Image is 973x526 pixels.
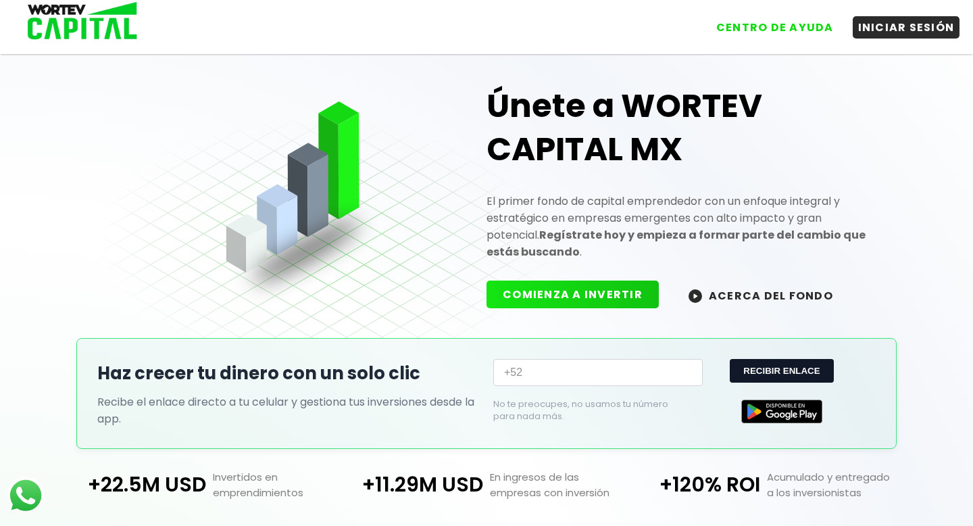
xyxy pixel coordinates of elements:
[493,398,681,423] p: No te preocupes, no usamos tu número para nada más.
[839,6,960,39] a: INICIAR SESIÓN
[483,469,625,500] p: En ingresos de las empresas con inversión
[697,6,839,39] a: CENTRO DE AYUDA
[711,16,839,39] button: CENTRO DE AYUDA
[97,393,480,427] p: Recibe el enlace directo a tu celular y gestiona tus inversiones desde la app.
[487,193,876,260] p: El primer fondo de capital emprendedor con un enfoque integral y estratégico en empresas emergent...
[70,469,205,500] p: +22.5M USD
[487,287,672,302] a: COMIENZA A INVERTIR
[672,281,849,310] button: ACERCA DEL FONDO
[487,227,866,260] strong: Regístrate hoy y empieza a formar parte del cambio que estás buscando
[760,469,902,500] p: Acumulado y entregado a los inversionistas
[487,85,876,171] h1: Únete a WORTEV CAPITAL MX
[741,400,822,423] img: Google Play
[853,16,960,39] button: INICIAR SESIÓN
[689,289,702,303] img: wortev-capital-acerca-del-fondo
[206,469,348,500] p: Invertidos en emprendimientos
[348,469,483,500] p: +11.29M USD
[487,281,659,308] button: COMIENZA A INVERTIR
[730,359,833,383] button: RECIBIR ENLACE
[97,360,480,387] h2: Haz crecer tu dinero con un solo clic
[625,469,760,500] p: +120% ROI
[7,477,45,515] img: logos_whatsapp-icon.242b2217.svg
